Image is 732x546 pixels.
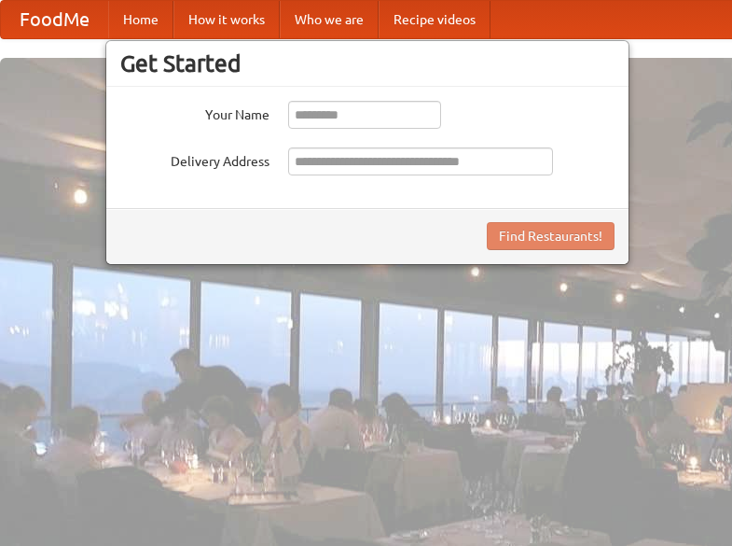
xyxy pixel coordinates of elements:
[1,1,108,38] a: FoodMe
[379,1,490,38] a: Recipe videos
[120,49,615,77] h3: Get Started
[108,1,173,38] a: Home
[280,1,379,38] a: Who we are
[120,147,269,171] label: Delivery Address
[120,101,269,124] label: Your Name
[173,1,280,38] a: How it works
[487,222,615,250] button: Find Restaurants!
